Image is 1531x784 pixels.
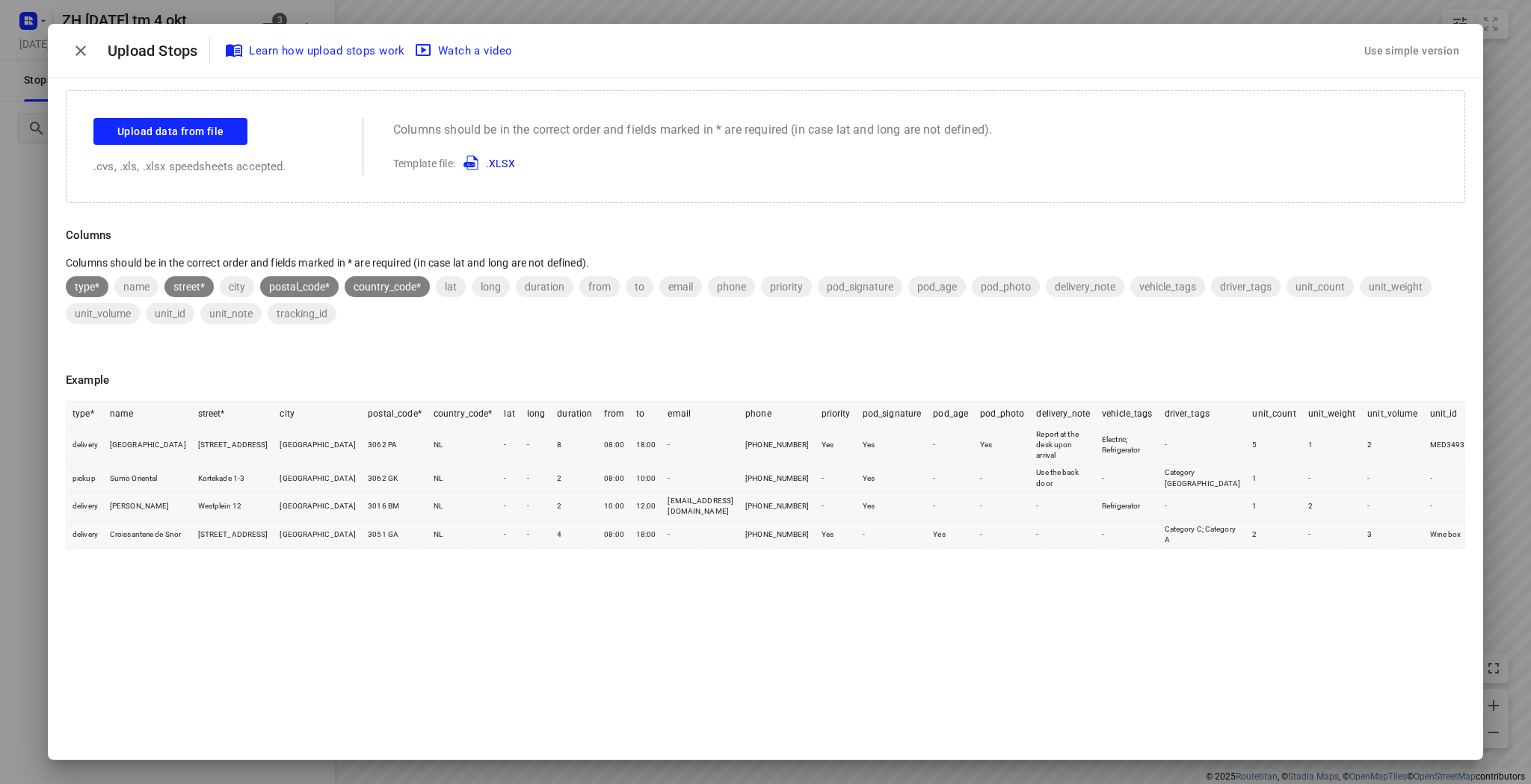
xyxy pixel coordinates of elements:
[362,464,428,493] td: 3062 GK
[1046,281,1124,293] span: delivery_note
[164,281,214,293] span: street*
[1360,281,1432,293] span: unit_weight
[598,520,630,548] td: 08:00
[220,281,254,293] span: city
[1130,281,1205,293] span: vehicle_tags
[857,402,928,426] th: pod_signature
[551,402,598,426] th: duration
[1096,464,1159,493] td: -
[428,426,499,464] td: NL
[630,464,662,493] td: 10:00
[1246,493,1301,521] td: 1
[1424,493,1471,521] td: -
[521,493,552,521] td: -
[498,520,520,548] td: -
[927,426,974,464] td: -
[857,493,928,521] td: Yes
[93,158,333,175] p: .cvs, .xls, .xlsx speedsheets accepted.
[274,464,362,493] td: [GEOGRAPHIC_DATA]
[498,426,520,464] td: -
[521,464,552,493] td: -
[521,520,552,548] td: -
[1159,520,1247,548] td: Category C; Category A
[1287,281,1354,293] span: unit_count
[739,493,816,521] td: [PHONE_NUMBER]
[428,520,499,548] td: NL
[1159,402,1247,426] th: driver_tags
[192,464,274,493] td: Kortekade 1-3
[1096,493,1159,521] td: Refrigerator
[974,402,1030,426] th: pod_photo
[1361,493,1423,521] td: -
[1361,402,1423,426] th: unit_volume
[472,281,510,293] span: long
[1030,464,1096,493] td: Use the back door
[417,41,513,60] span: Watch a video
[260,281,339,293] span: postal_code*
[1246,520,1301,548] td: 2
[521,402,552,426] th: long
[857,520,928,548] td: -
[67,493,104,521] td: delivery
[598,493,630,521] td: 10:00
[551,493,598,521] td: 2
[1302,464,1361,493] td: -
[268,308,336,320] span: tracking_id
[662,426,739,464] td: -
[274,402,362,426] th: city
[1361,426,1423,464] td: 2
[66,281,108,293] span: type*
[818,281,902,293] span: pod_signature
[192,402,274,426] th: street*
[816,493,857,521] td: -
[498,493,520,521] td: -
[393,121,992,139] p: Columns should be in the correct order and fields marked in * are required (in case lat and long ...
[1361,464,1423,493] td: -
[458,158,515,169] a: .XLSX
[974,426,1030,464] td: Yes
[222,37,411,64] a: Learn how upload stops work
[114,281,158,293] span: name
[1361,520,1423,548] td: 3
[104,493,192,521] td: [PERSON_NAME]
[972,281,1040,293] span: pod_photo
[1246,426,1301,464] td: 5
[66,308,140,320] span: unit_volume
[598,426,630,464] td: 08:00
[345,281,430,293] span: country_code*
[463,154,481,172] img: XLSX
[1096,520,1159,548] td: -
[428,464,499,493] td: NL
[662,520,739,548] td: -
[1424,464,1471,493] td: -
[436,281,466,293] span: lat
[498,464,520,493] td: -
[274,493,362,521] td: [GEOGRAPHIC_DATA]
[630,426,662,464] td: 18:00
[626,281,653,293] span: to
[927,493,974,521] td: -
[816,520,857,548] td: Yes
[1246,402,1301,426] th: unit_count
[104,426,192,464] td: [GEOGRAPHIC_DATA]
[739,520,816,548] td: [PHONE_NUMBER]
[974,464,1030,493] td: -
[816,402,857,426] th: priority
[66,227,1465,244] p: Columns
[857,426,928,464] td: Yes
[739,464,816,493] td: [PHONE_NUMBER]
[1096,426,1159,464] td: Electric; Refrigerator
[192,426,274,464] td: [STREET_ADDRESS]
[521,426,552,464] td: -
[579,281,620,293] span: from
[1096,402,1159,426] th: vehicle_tags
[228,41,405,60] span: Learn how upload stops work
[551,464,598,493] td: 2
[974,493,1030,521] td: -
[1358,37,1465,65] button: Use simple version
[630,520,662,548] td: 18:00
[630,402,662,426] th: to
[659,281,702,293] span: email
[67,464,104,493] td: pickup
[1211,281,1281,293] span: driver_tags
